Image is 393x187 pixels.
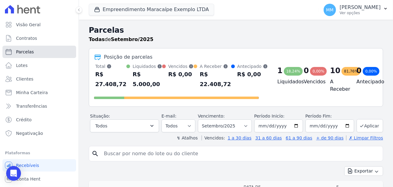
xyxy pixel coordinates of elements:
[89,4,214,15] button: Empreendimento Maracaípe Exemplo LTDA
[228,135,252,140] a: 1 a 30 dias
[89,25,383,36] h2: Parcelas
[16,76,33,82] span: Clientes
[16,117,32,123] span: Crédito
[357,66,362,76] div: 0
[200,63,231,69] div: A Receber
[16,176,40,182] span: Conta Hent
[2,114,76,126] a: Crédito
[316,135,344,140] a: + de 90 dias
[92,150,99,157] i: search
[104,53,153,61] div: Posição de parcelas
[255,135,282,140] a: 31 a 60 dias
[16,103,47,109] span: Transferências
[16,62,28,69] span: Lotes
[6,166,21,181] div: Open Intercom Messenger
[5,149,74,157] div: Plataformas
[304,66,309,76] div: 0
[198,114,225,118] label: Vencimento:
[357,119,383,132] button: Aplicar
[2,100,76,112] a: Transferências
[16,162,39,168] span: Recebíveis
[16,35,37,41] span: Contratos
[133,69,162,89] div: R$ 5.000,00
[330,78,347,93] h4: A Receber
[95,69,126,89] div: R$ 27.408,72
[2,159,76,172] a: Recebíveis
[363,67,379,76] div: 0,00%
[2,46,76,58] a: Parcelas
[111,36,154,42] strong: Setembro/2025
[330,66,340,76] div: 10
[16,22,41,28] span: Visão Geral
[254,114,285,118] label: Período Inicío:
[90,114,110,118] label: Situação:
[277,78,294,85] h4: Liquidados
[304,78,321,85] h4: Vencidos
[2,59,76,72] a: Lotes
[340,4,381,10] p: [PERSON_NAME]
[319,1,393,19] button: MM [PERSON_NAME] Ver opções
[237,69,268,79] div: R$ 0,00
[237,63,268,69] div: Antecipado
[2,32,76,44] a: Contratos
[89,36,105,42] strong: Todas
[357,78,373,85] h4: Antecipado
[95,122,107,130] span: Todos
[2,173,76,185] a: Conta Hent
[342,67,361,76] div: 81,76%
[177,135,198,140] label: ↯ Atalhos
[89,36,154,43] p: de
[277,66,283,76] div: 1
[305,113,354,119] label: Período Fim:
[344,166,383,176] button: Exportar
[202,135,225,140] label: Vencidos:
[16,130,43,136] span: Negativação
[2,73,76,85] a: Clientes
[16,49,34,55] span: Parcelas
[310,67,327,76] div: 0,00%
[340,10,381,15] p: Ver opções
[200,69,231,89] div: R$ 22.408,72
[2,19,76,31] a: Visão Geral
[168,63,194,69] div: Vencidos
[133,63,162,69] div: Liquidados
[2,127,76,139] a: Negativação
[284,67,303,76] div: 18,24%
[326,8,334,12] span: MM
[95,63,126,69] div: Total
[168,69,194,79] div: R$ 0,00
[16,89,48,96] span: Minha Carteira
[162,114,177,118] label: E-mail:
[2,86,76,99] a: Minha Carteira
[100,148,380,160] input: Buscar por nome do lote ou do cliente
[286,135,312,140] a: 61 a 90 dias
[346,135,383,140] a: ✗ Limpar Filtros
[90,119,159,132] button: Todos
